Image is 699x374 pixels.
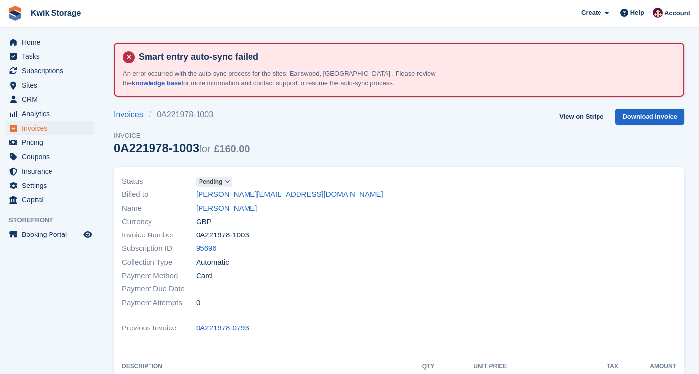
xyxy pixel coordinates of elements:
span: Collection Type [122,257,196,268]
h4: Smart entry auto-sync failed [135,51,675,63]
a: menu [5,64,94,78]
span: Status [122,176,196,187]
a: menu [5,93,94,106]
span: Automatic [196,257,229,268]
span: Home [22,35,81,49]
a: menu [5,49,94,63]
a: 0A221978-0793 [196,323,249,334]
span: Coupons [22,150,81,164]
a: menu [5,164,94,178]
span: Currency [122,216,196,228]
span: Pending [199,177,222,186]
span: CRM [22,93,81,106]
span: Invoice Number [122,230,196,241]
a: menu [5,150,94,164]
a: Kwik Storage [27,5,85,21]
span: Insurance [22,164,81,178]
span: for [199,143,210,154]
span: £160.00 [214,143,250,154]
span: Pricing [22,136,81,149]
a: menu [5,228,94,241]
span: Subscriptions [22,64,81,78]
span: Payment Due Date [122,283,196,295]
nav: breadcrumbs [114,109,250,121]
span: Analytics [22,107,81,121]
span: Account [664,8,690,18]
a: 95696 [196,243,217,254]
a: Download Invoice [615,109,684,125]
span: Settings [22,179,81,192]
span: Invoice [114,131,250,140]
a: [PERSON_NAME] [196,203,257,214]
span: 0A221978-1003 [196,230,249,241]
a: menu [5,136,94,149]
span: Capital [22,193,81,207]
a: Preview store [82,229,94,240]
span: Help [630,8,644,18]
a: View on Stripe [555,109,607,125]
span: Storefront [9,215,99,225]
a: knowledge base [132,79,181,87]
span: Invoices [22,121,81,135]
span: Billed to [122,189,196,200]
a: menu [5,179,94,192]
a: Invoices [114,109,149,121]
a: menu [5,78,94,92]
span: Booking Portal [22,228,81,241]
a: [PERSON_NAME][EMAIL_ADDRESS][DOMAIN_NAME] [196,189,383,200]
a: Pending [196,176,232,187]
span: Tasks [22,49,81,63]
span: Card [196,270,212,281]
a: menu [5,35,94,49]
span: GBP [196,216,212,228]
span: 0 [196,297,200,309]
span: Subscription ID [122,243,196,254]
a: menu [5,193,94,207]
span: Name [122,203,196,214]
span: Previous Invoice [122,323,196,334]
span: Payment Attempts [122,297,196,309]
span: Create [581,8,601,18]
a: menu [5,121,94,135]
p: An error occurred with the auto-sync process for the sites: Earlswood, [GEOGRAPHIC_DATA] . Please... [123,69,469,88]
span: Sites [22,78,81,92]
span: Payment Method [122,270,196,281]
div: 0A221978-1003 [114,141,250,155]
img: stora-icon-8386f47178a22dfd0bd8f6a31ec36ba5ce8667c1dd55bd0f319d3a0aa187defe.svg [8,6,23,21]
a: menu [5,107,94,121]
img: ellie tragonette [653,8,663,18]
